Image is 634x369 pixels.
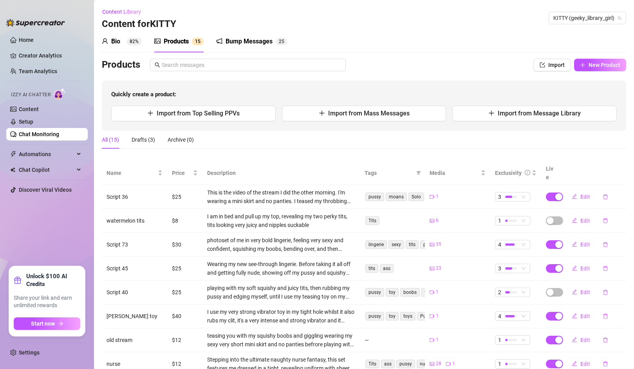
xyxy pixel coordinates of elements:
span: delete [603,313,608,319]
span: delete [603,361,608,367]
span: Edit [580,218,590,224]
img: Chat Copilot [10,167,15,173]
span: Tits [365,216,379,225]
span: 1 [436,193,439,200]
button: Content Library [102,5,147,18]
span: 1 [452,360,455,367]
td: Script 40 [102,281,167,304]
span: Share your link and earn unlimited rewards [14,294,80,310]
div: I am in bed and pull up my top, revealing my two perky tits, tits looking very juicy and nipples ... [207,212,355,229]
button: delete [596,286,614,299]
th: Media [425,161,490,185]
div: Exclusivity [495,169,522,177]
span: lingerie [365,240,387,249]
span: video-camera [446,362,451,366]
td: Script 36 [102,185,167,209]
span: pussy [365,288,384,297]
span: KITTY (geeky_library_girl) [553,12,621,24]
span: plus [147,110,154,116]
button: delete [596,262,614,275]
span: 5 [198,39,200,44]
td: [PERSON_NAME] toy [102,304,167,328]
span: Edit [580,194,590,200]
th: Tags [360,161,425,185]
span: Pussy [417,312,436,320]
span: Edit [580,289,590,295]
div: I use my very strong vibrator toy in my tight hole whilst it also rubs my clit, it's a very inten... [207,308,355,325]
td: old stream [102,328,167,352]
span: Edit [580,361,590,367]
sup: 25 [276,38,287,45]
span: 4 [498,240,501,249]
span: plus [319,110,325,116]
td: Script 45 [102,257,167,281]
th: Description [202,161,360,185]
button: delete [596,191,614,203]
th: Name [102,161,167,185]
span: arrow-right [58,321,63,326]
span: 1 [436,312,439,320]
span: toy [386,288,399,297]
span: delete [603,290,608,295]
img: logo-BBDzfeDw.svg [6,19,65,27]
div: teasing you with my squishy boobs and giggling wearing my sexy very short mini skirt and no panti... [207,331,355,349]
strong: Quickly create a product: [111,91,176,98]
div: Drafts (3) [132,135,155,144]
strong: Unlock $100 AI Credits [26,272,80,288]
button: Import from Message Library [452,106,617,121]
span: Edit [580,265,590,272]
span: Edit [580,241,590,248]
img: AI Chatter [54,88,66,99]
span: 1 [436,336,439,344]
span: Price [172,169,191,177]
span: tits [421,288,434,297]
span: nurse [417,360,435,368]
span: Automations [19,148,74,160]
td: $25 [167,281,202,304]
span: 23 [436,265,441,272]
button: delete [596,310,614,322]
span: info-circle [525,170,530,175]
iframe: Intercom live chat [607,342,626,361]
td: $12 [167,328,202,352]
span: pussy [365,193,384,201]
a: Content [19,106,39,112]
span: edit [572,313,577,319]
span: 5 [282,39,284,44]
span: delete [603,337,608,343]
button: New Product [574,59,626,71]
button: Edit [565,286,596,299]
a: Home [19,37,34,43]
button: Import from Mass Messages [282,106,446,121]
span: edit [572,289,577,295]
span: toys [400,312,415,320]
span: edit [572,218,577,223]
span: video-camera [430,290,434,295]
span: pussy [420,240,439,249]
span: Start now [31,320,55,327]
span: Import from Mass Messages [328,110,410,117]
div: Bio [111,37,120,46]
div: This is the video of the stream I did the other morning. I'm wearing a mini skirt and no panties.... [207,188,355,205]
span: thunderbolt [10,151,16,157]
h3: Content for KITTY [102,18,176,31]
span: video-camera [430,338,434,342]
span: Izzy AI Chatter [11,91,51,99]
span: 1 [195,39,198,44]
button: Import from Top Selling PPVs [111,106,276,121]
span: tits [406,240,419,249]
span: toy [386,312,399,320]
span: import [540,62,545,68]
span: Media [430,169,479,177]
span: Import [548,62,565,68]
span: 3 [498,264,501,273]
span: 1 [498,216,501,225]
span: tits [365,264,378,273]
span: picture [430,218,434,223]
button: Edit [565,334,596,346]
td: — [360,328,425,352]
span: ass [381,360,395,368]
span: picture [154,38,161,44]
button: Edit [565,310,596,322]
button: delete [596,214,614,227]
